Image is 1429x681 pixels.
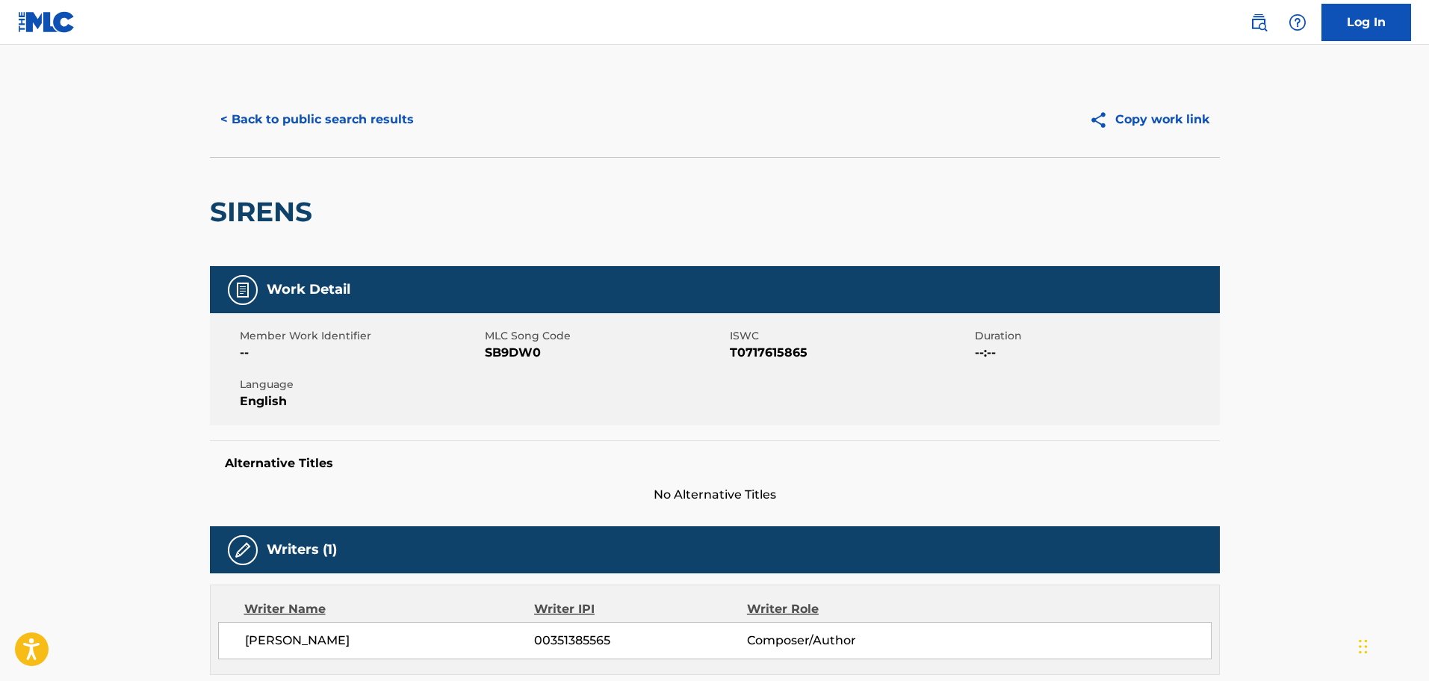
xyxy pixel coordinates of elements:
[245,632,535,650] span: [PERSON_NAME]
[210,195,320,229] h2: SIRENS
[730,344,971,362] span: T0717615865
[1089,111,1115,129] img: Copy work link
[1321,4,1411,41] a: Log In
[234,541,252,559] img: Writers
[210,486,1220,504] span: No Alternative Titles
[534,600,747,618] div: Writer IPI
[234,281,252,299] img: Work Detail
[210,101,424,138] button: < Back to public search results
[534,632,746,650] span: 00351385565
[975,328,1216,344] span: Duration
[1354,609,1429,681] div: Widget de chat
[240,377,481,392] span: Language
[244,600,535,618] div: Writer Name
[240,392,481,410] span: English
[1079,101,1220,138] button: Copy work link
[730,328,971,344] span: ISWC
[240,328,481,344] span: Member Work Identifier
[1359,624,1368,669] div: Arrastar
[240,344,481,362] span: --
[1289,13,1306,31] img: help
[18,11,75,33] img: MLC Logo
[485,328,726,344] span: MLC Song Code
[225,456,1205,471] h5: Alternative Titles
[747,600,940,618] div: Writer Role
[1283,7,1312,37] div: Help
[267,541,337,558] h5: Writers (1)
[1244,7,1274,37] a: Public Search
[1250,13,1268,31] img: search
[975,344,1216,362] span: --:--
[1354,609,1429,681] iframe: Chat Widget
[747,632,940,650] span: Composer/Author
[485,344,726,362] span: SB9DW0
[267,281,350,298] h5: Work Detail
